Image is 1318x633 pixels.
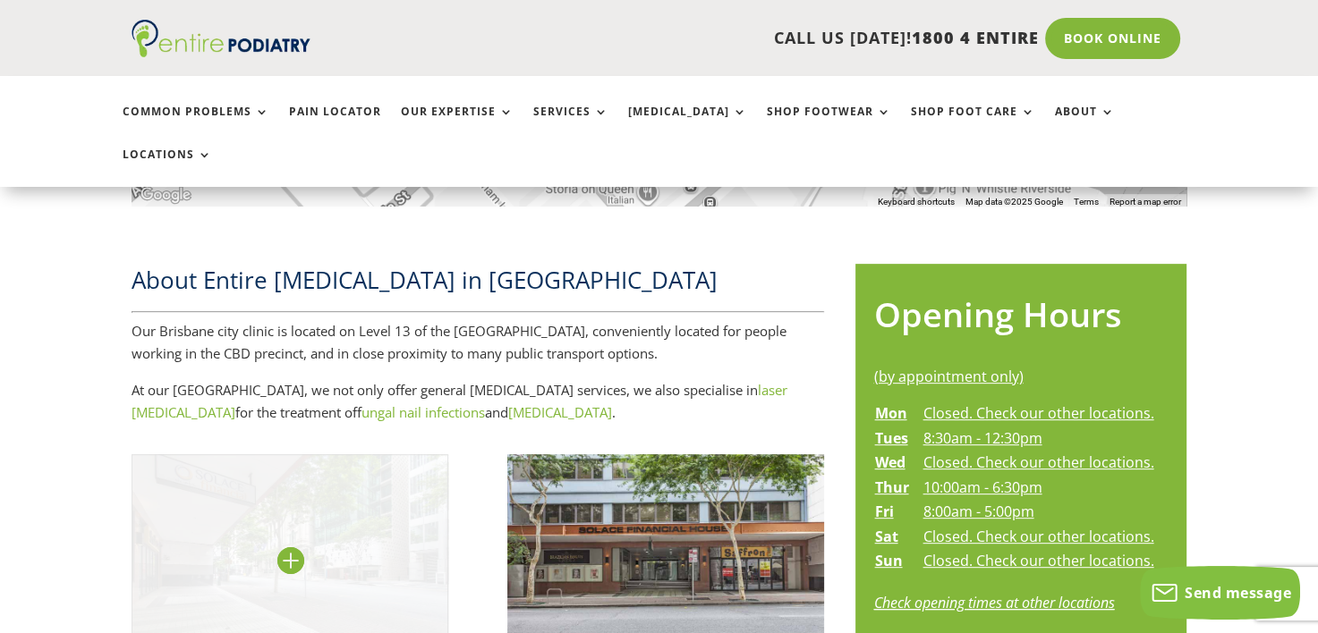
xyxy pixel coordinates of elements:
a: Entire Podiatry [132,43,310,61]
p: At our [GEOGRAPHIC_DATA], we not only offer general [MEDICAL_DATA] services, we also specialise i... [132,379,824,425]
img: logo (1) [132,20,310,57]
a: Terms [1074,197,1099,207]
td: Closed. Check our other locations. [922,451,1154,476]
div: (by appointment only) [873,366,1168,389]
span: 1800 4 ENTIRE [912,27,1039,48]
a: [MEDICAL_DATA] [508,403,612,421]
a: Pain Locator [289,105,381,144]
strong: Thur [874,477,908,497]
button: Keyboard shortcuts [878,196,955,208]
a: Open this area in Google Maps (opens a new window) [136,183,195,207]
a: Our Expertise [401,105,514,144]
strong: Mon [874,403,906,423]
a: fungal nail infections [361,403,485,421]
strong: Sun [874,551,902,570]
img: Google [136,183,195,207]
td: Closed. Check our other locations. [922,525,1154,550]
a: About [1055,105,1115,144]
a: [MEDICAL_DATA] [628,105,747,144]
td: 10:00am - 6:30pm [922,476,1154,501]
td: 8:00am - 5:00pm [922,500,1154,525]
a: Book Online [1045,18,1180,59]
p: Our Brisbane city clinic is located on Level 13 of the [GEOGRAPHIC_DATA], conveniently located fo... [132,320,824,379]
h2: Opening Hours [873,291,1168,347]
td: 8:30am - 12:30pm [922,426,1154,452]
a: Common Problems [123,105,269,144]
a: Report a map error [1110,197,1181,207]
td: Closed. Check our other locations. [922,401,1154,426]
span: Send message [1185,583,1291,603]
strong: Wed [874,452,905,472]
strong: Fri [874,502,893,521]
a: Services [533,105,608,144]
h2: About Entire [MEDICAL_DATA] in [GEOGRAPHIC_DATA] [132,264,824,305]
strong: Sat [874,527,897,546]
td: Closed. Check our other locations. [922,549,1154,574]
a: Check opening times at other locations [873,593,1114,612]
span: Map data ©2025 Google [965,197,1063,207]
a: Shop Foot Care [911,105,1035,144]
a: Locations [123,148,212,187]
a: Shop Footwear [767,105,891,144]
strong: Tues [874,428,907,448]
button: Send message [1140,566,1300,620]
p: CALL US [DATE]! [375,27,1039,50]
